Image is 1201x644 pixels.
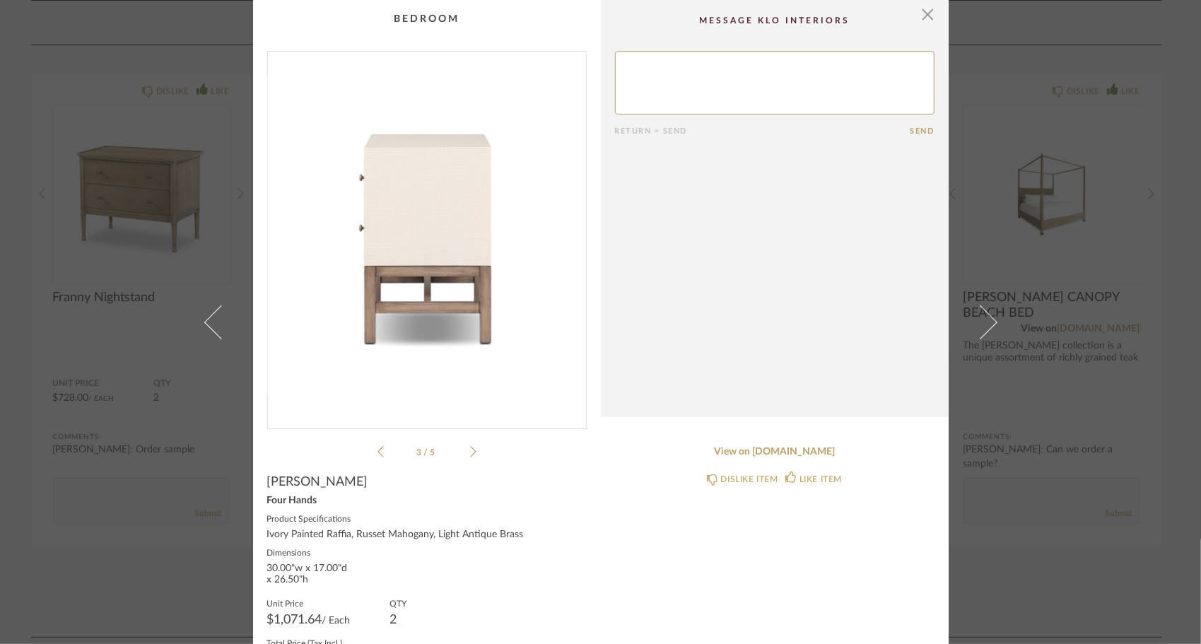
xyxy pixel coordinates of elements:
label: Unit Price [267,597,351,609]
div: Ivory Painted Raffia, Russet Mahogany, Light Antique Brass [267,529,587,541]
div: 2 [390,614,407,626]
label: Dimensions [267,546,352,558]
label: QTY [390,597,407,609]
div: Return = Send [615,127,910,136]
span: 5 [430,448,437,457]
a: View on [DOMAIN_NAME] [615,446,935,458]
span: $1,071.64 [267,614,322,626]
span: [PERSON_NAME] [267,474,368,490]
div: 30.00"w x 17.00"d x 26.50"h [267,563,352,586]
span: 3 [416,448,423,457]
img: b850adf2-7498-48a4-bfc6-ff8fdca6fc5f_1000x1000.jpg [268,52,586,417]
div: 2 [268,52,586,417]
div: Four Hands [267,496,587,507]
button: Send [910,127,935,136]
span: / Each [322,616,351,626]
label: Product Specifications [267,513,587,524]
span: / [423,448,430,457]
div: DISLIKE ITEM [721,472,778,486]
div: LIKE ITEM [799,472,842,486]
